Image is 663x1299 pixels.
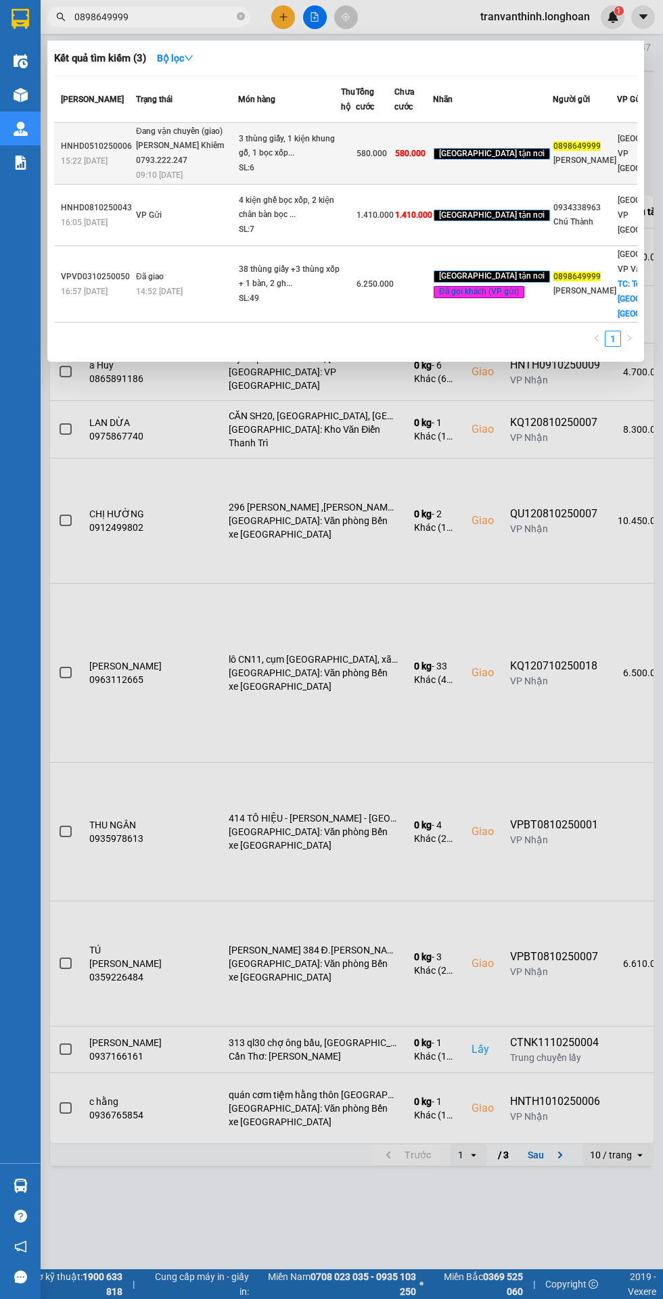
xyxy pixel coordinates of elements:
span: right [625,334,633,342]
img: solution-icon [14,156,28,170]
button: left [589,331,605,347]
strong: Bộ lọc [157,53,193,64]
img: warehouse-icon [14,1179,28,1193]
img: warehouse-icon [14,88,28,102]
div: Đang vận chuyển (giao) [136,124,237,139]
span: 1.410.000 [395,210,432,220]
span: [PERSON_NAME] [61,95,124,104]
div: [PERSON_NAME] [553,284,616,298]
div: SL: 49 [239,291,340,306]
span: 0898649999 [553,272,601,281]
div: [PERSON_NAME] [553,153,616,168]
span: [GEOGRAPHIC_DATA] tận nơi [434,270,550,283]
span: 09:10 [DATE] [136,170,183,180]
div: HNHD0810250043 [61,201,132,215]
span: 15:22 [DATE] [61,156,108,166]
img: logo-vxr [12,9,29,29]
span: search [56,12,66,22]
span: 580.000 [357,149,387,158]
span: Đã giao [136,272,164,281]
div: 38 thùng giấy +3 thùng xốp + 1 bàn, 2 gh... [239,262,340,291]
li: Next Page [621,331,637,347]
span: Thu hộ [341,87,355,112]
span: VP Gửi [136,210,162,220]
span: down [184,53,193,63]
button: Bộ lọcdown [146,47,204,69]
div: Chú Thành [553,215,616,229]
div: HNHD0510250006 [61,139,132,153]
li: Previous Page [589,331,605,347]
span: 14:52 [DATE] [136,287,183,296]
span: left [593,334,601,342]
span: [GEOGRAPHIC_DATA] tận nơi [434,148,550,160]
div: SL: 7 [239,222,340,237]
div: 3 thùng giấy, 1 kiện khung gỗ, 1 bọc xốp... [239,132,340,161]
span: question-circle [14,1210,27,1223]
img: warehouse-icon [14,122,28,136]
button: right [621,331,637,347]
span: 16:57 [DATE] [61,287,108,296]
span: 580.000 [395,149,426,158]
h3: Kết quả tìm kiếm ( 3 ) [54,51,146,66]
div: VPVD0310250050 [61,270,132,284]
span: message [14,1271,27,1283]
span: notification [14,1240,27,1253]
div: 0934338963 [553,201,616,215]
input: Tìm tên, số ĐT hoặc mã đơn [74,9,234,24]
div: 4 kiện ghế bọc xốp, 2 kiện chân bàn bọc ... [239,193,340,222]
span: Chưa cước [394,87,414,112]
span: Món hàng [238,95,275,104]
img: warehouse-icon [14,54,28,68]
a: 1 [605,331,620,346]
span: Trạng thái [136,95,173,104]
span: Đã gọi khách (VP gửi) [434,286,524,298]
span: 6.250.000 [357,279,394,289]
span: Tổng cước [356,87,374,112]
span: 1.410.000 [357,210,394,220]
span: close-circle [237,12,245,20]
div: [PERSON_NAME] Khiêm 0793.222.247 [136,139,237,168]
span: Nhãn [433,95,453,104]
div: SL: 6 [239,161,340,176]
span: Người gửi [553,95,590,104]
span: 16:05 [DATE] [61,218,108,227]
li: 1 [605,331,621,347]
span: close-circle [237,11,245,24]
span: [GEOGRAPHIC_DATA] tận nơi [434,210,550,222]
span: 0898649999 [553,141,601,151]
span: VP Gửi [617,95,643,104]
